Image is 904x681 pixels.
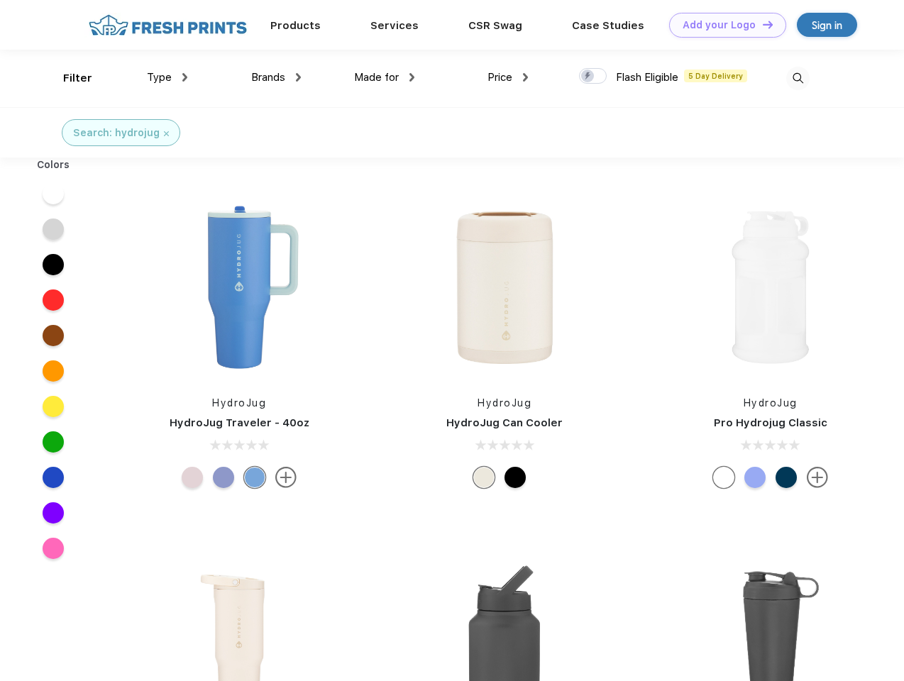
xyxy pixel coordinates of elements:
[84,13,251,38] img: fo%20logo%202.webp
[270,19,321,32] a: Products
[713,467,734,488] div: White
[244,467,265,488] div: Riptide
[523,73,528,82] img: dropdown.png
[354,71,399,84] span: Made for
[616,71,678,84] span: Flash Eligible
[744,467,766,488] div: Hyper Blue
[73,126,160,140] div: Search: hydrojug
[763,21,773,28] img: DT
[676,193,865,382] img: func=resize&h=266
[410,193,599,382] img: func=resize&h=266
[212,397,266,409] a: HydroJug
[487,71,512,84] span: Price
[170,416,309,429] a: HydroJug Traveler - 40oz
[473,467,495,488] div: Cream
[296,73,301,82] img: dropdown.png
[714,416,827,429] a: Pro Hydrojug Classic
[26,157,81,172] div: Colors
[786,67,810,90] img: desktop_search.svg
[683,19,756,31] div: Add your Logo
[478,397,531,409] a: HydroJug
[275,467,297,488] img: more.svg
[147,71,172,84] span: Type
[164,131,169,136] img: filter_cancel.svg
[807,467,828,488] img: more.svg
[251,71,285,84] span: Brands
[63,70,92,87] div: Filter
[182,467,203,488] div: Pink Sand
[213,467,234,488] div: Peri
[684,70,747,82] span: 5 Day Delivery
[182,73,187,82] img: dropdown.png
[812,17,842,33] div: Sign in
[776,467,797,488] div: Navy
[797,13,857,37] a: Sign in
[145,193,334,382] img: func=resize&h=266
[505,467,526,488] div: Black
[744,397,798,409] a: HydroJug
[446,416,563,429] a: HydroJug Can Cooler
[409,73,414,82] img: dropdown.png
